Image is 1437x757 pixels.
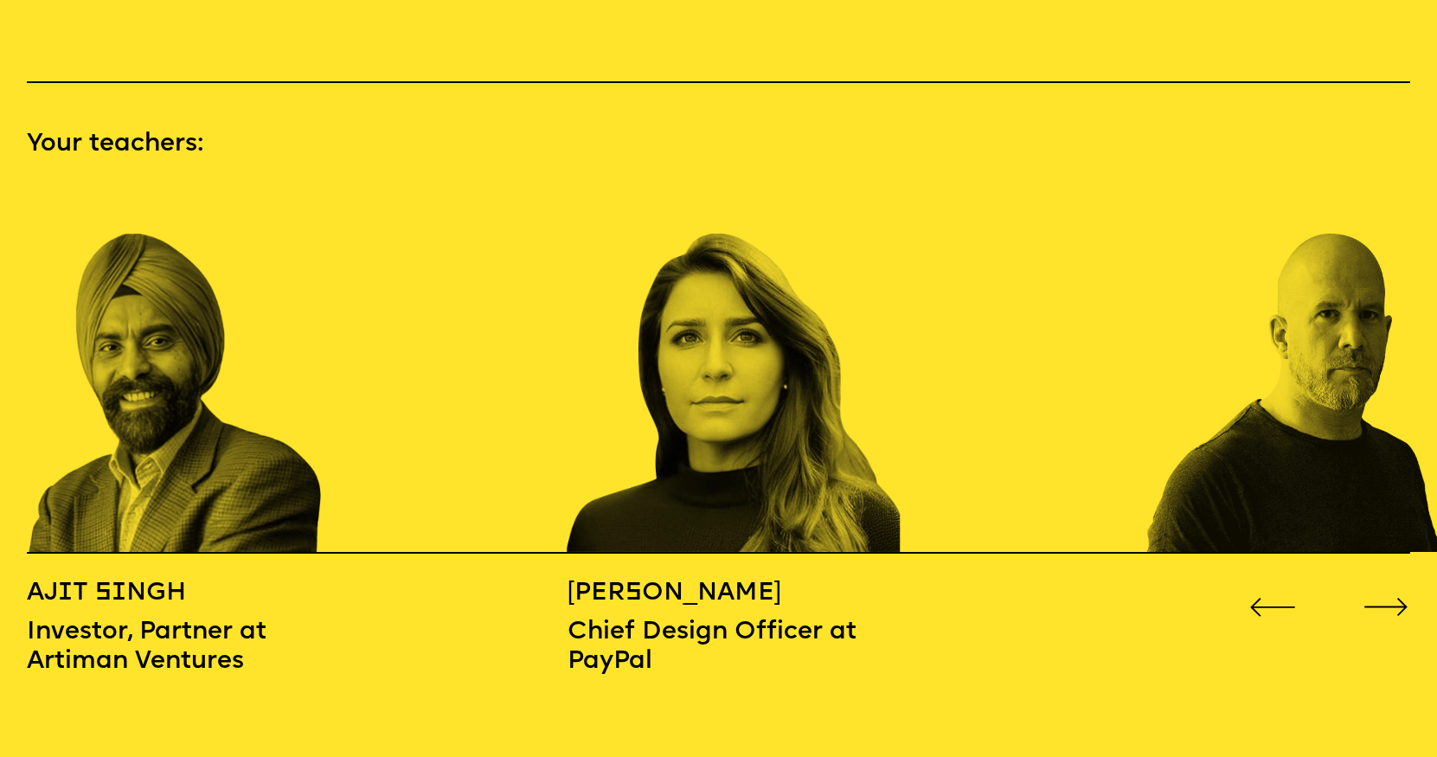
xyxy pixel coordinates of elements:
button: Go to previous slide [1249,591,1296,610]
span: i [58,581,73,606]
p: Aj t S ngh [27,577,568,610]
p: [PERSON_NAME] [568,577,1146,610]
button: Go to next slide [1363,591,1410,610]
p: Your teachers: [27,128,1410,161]
span: i [112,581,126,606]
p: Investor, Partner at Artiman Ventures [27,611,568,677]
p: Chief Design Officer at PayPal [568,611,1146,677]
